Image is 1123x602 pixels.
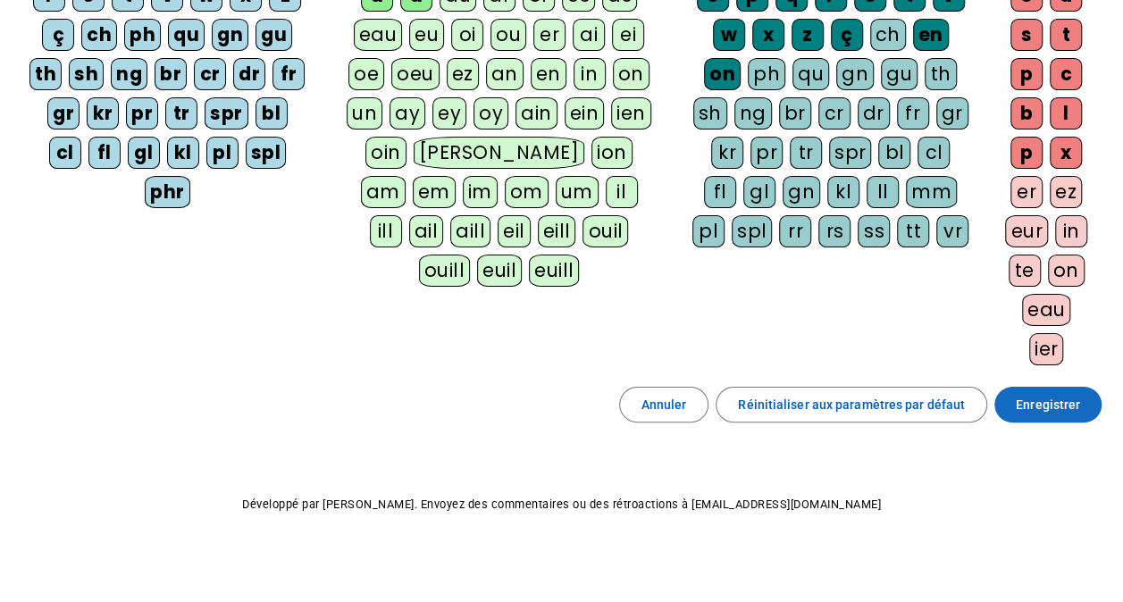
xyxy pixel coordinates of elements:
div: s [1010,19,1043,51]
div: er [533,19,566,51]
div: ai [573,19,605,51]
div: er [1010,176,1043,208]
div: eau [1022,294,1071,326]
span: Réinitialiser aux paramètres par défaut [738,394,965,415]
div: ll [867,176,899,208]
div: ss [858,215,890,247]
div: eil [498,215,531,247]
div: te [1009,255,1041,287]
div: ph [748,58,785,90]
div: ay [390,97,425,130]
div: ouil [582,215,628,247]
div: l [1050,97,1082,130]
div: p [1010,137,1043,169]
div: eu [409,19,444,51]
div: ch [870,19,906,51]
div: w [713,19,745,51]
div: gu [881,58,918,90]
div: ail [409,215,444,247]
div: sh [69,58,104,90]
div: gr [47,97,80,130]
div: x [752,19,784,51]
span: Enregistrer [1016,394,1080,415]
div: sh [693,97,727,130]
div: eill [538,215,576,247]
div: kl [167,137,199,169]
div: im [463,176,498,208]
div: oy [474,97,508,130]
div: aill [450,215,490,247]
div: rr [779,215,811,247]
div: kl [827,176,859,208]
div: fr [272,58,305,90]
div: in [574,58,606,90]
div: bl [878,137,910,169]
div: on [1048,255,1085,287]
div: ein [565,97,605,130]
div: gr [936,97,968,130]
div: euil [477,255,522,287]
div: oe [348,58,384,90]
div: un [347,97,382,130]
div: ng [111,58,147,90]
div: cl [918,137,950,169]
div: dr [233,58,265,90]
div: gn [783,176,820,208]
div: th [925,58,957,90]
div: qu [792,58,829,90]
div: an [486,58,524,90]
div: z [792,19,824,51]
span: Annuler [641,394,687,415]
div: cr [194,58,226,90]
div: gl [128,137,160,169]
div: [PERSON_NAME] [414,137,584,169]
div: ien [611,97,651,130]
div: bl [256,97,288,130]
div: en [531,58,566,90]
div: cr [818,97,851,130]
div: oeu [391,58,440,90]
div: p [1010,58,1043,90]
div: mm [906,176,957,208]
div: ill [370,215,402,247]
div: gn [836,58,874,90]
div: tr [165,97,197,130]
div: qu [168,19,205,51]
div: spr [829,137,872,169]
div: spr [205,97,248,130]
div: gl [743,176,775,208]
div: ei [612,19,644,51]
div: um [556,176,599,208]
div: in [1055,215,1087,247]
div: ph [124,19,161,51]
button: Réinitialiser aux paramètres par défaut [716,387,987,422]
div: on [613,58,649,90]
div: x [1050,137,1082,169]
div: ez [447,58,479,90]
div: ez [1050,176,1082,208]
div: ion [591,137,633,169]
div: euill [529,255,579,287]
div: c [1050,58,1082,90]
div: il [606,176,638,208]
div: t [1050,19,1082,51]
div: spl [732,215,773,247]
div: oin [365,137,406,169]
div: oi [451,19,483,51]
div: br [779,97,811,130]
div: gn [212,19,248,51]
div: ç [42,19,74,51]
div: ç [831,19,863,51]
div: tt [897,215,929,247]
div: pr [126,97,158,130]
div: eau [354,19,403,51]
div: vr [936,215,968,247]
button: Annuler [619,387,709,422]
div: ou [490,19,526,51]
div: phr [145,176,190,208]
div: cl [49,137,81,169]
div: gu [256,19,292,51]
div: ng [734,97,772,130]
div: kr [711,137,743,169]
div: am [361,176,406,208]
